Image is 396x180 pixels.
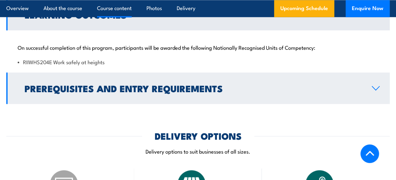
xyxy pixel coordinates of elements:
[6,147,390,155] p: Delivery options to suit businesses of all sizes.
[18,58,378,65] li: RIIWHS204E Work safely at heights
[18,44,378,50] p: On successful completion of this program, participants will be awarded the following Nationally R...
[155,131,242,139] h2: DELIVERY OPTIONS
[25,84,362,92] h2: Prerequisites and Entry Requirements
[25,10,362,19] h2: Learning Outcomes
[6,72,390,104] a: Prerequisites and Entry Requirements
